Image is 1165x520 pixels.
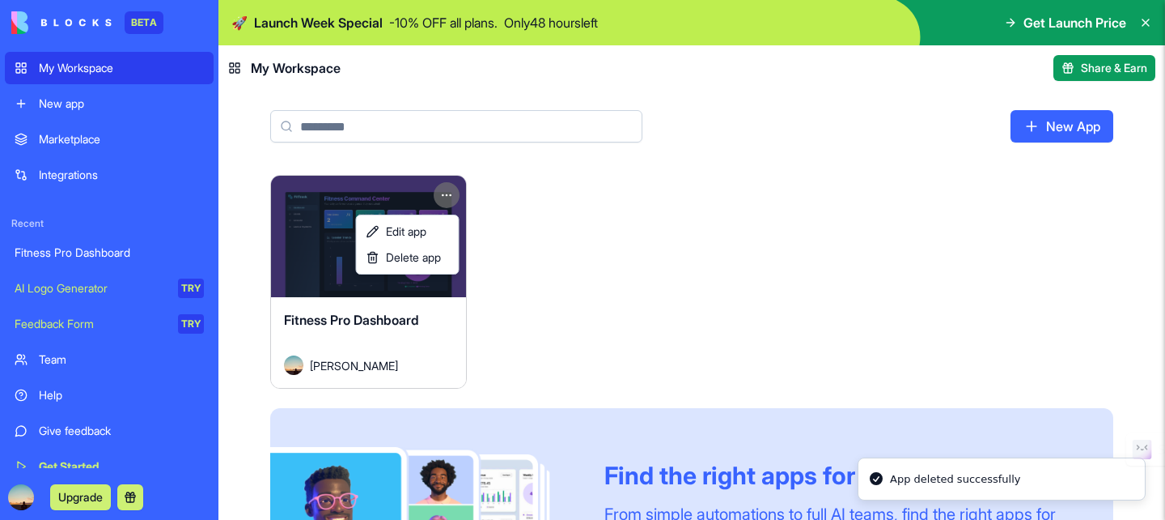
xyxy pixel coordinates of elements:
[386,224,426,240] span: Edit app
[178,314,204,334] div: TRY
[15,245,204,261] div: Fitness Pro Dashboard
[15,280,167,296] div: AI Logo Generator
[15,316,167,332] div: Feedback Form
[386,249,441,266] span: Delete app
[178,279,204,298] div: TRY
[5,217,214,230] span: Recent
